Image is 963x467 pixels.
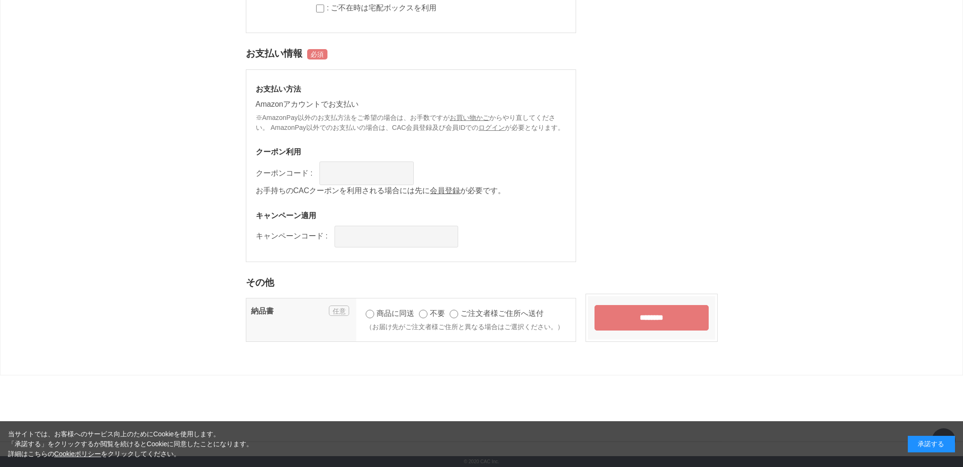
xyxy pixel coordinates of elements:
h2: お支払い情報 [246,42,576,65]
a: ログイン [478,124,505,131]
div: 承諾する [908,436,955,452]
h3: キャンペーン適用 [256,211,566,221]
h3: お支払い方法 [256,84,566,94]
label: 不要 [430,309,445,317]
label: 商品に同送 [377,309,414,317]
h3: クーポン利用 [256,147,566,157]
a: お買い物かご [450,114,489,121]
div: 当サイトでは、お客様へのサービス向上のためにCookieを使用します。 「承諾する」をクリックするか閲覧を続けるとCookieに同意したことになります。 詳細はこちらの をクリックしてください。 [8,429,253,459]
span: （お届け先がご注文者様ご住所と異なる場合はご選択ください。） [366,322,566,332]
a: Cookieポリシー [54,450,101,458]
label: クーポンコード : [256,169,313,177]
label: ご注文者様ご住所へ送付 [461,309,544,317]
label: キャンペーンコード : [256,232,328,240]
a: 会員登録 [430,187,460,195]
p: ※AmazonPay以外のお支払方法をご希望の場合は、お手数ですが からやり直してください。 AmazonPay以外でのお支払いの場合は、CAC会員登録及び会員IDでの が必要となります。 [256,113,566,133]
p: お手持ちのCACクーポンを利用される場合には先に が必要です。 [256,185,566,196]
h2: その他 [246,272,576,294]
label: 納品書 [251,307,274,315]
p: Amazonアカウントでお支払い [256,99,566,110]
label: : ご不在時は宅配ボックスを利用 [327,4,437,12]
